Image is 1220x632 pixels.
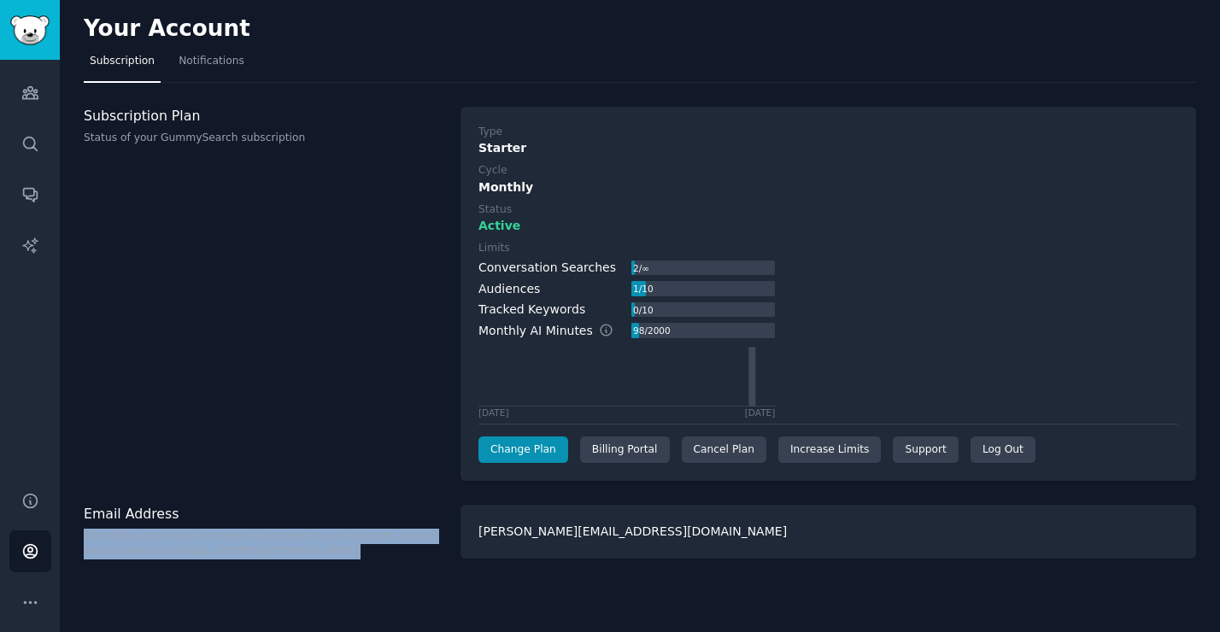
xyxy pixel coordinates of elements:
div: Log Out [971,436,1035,464]
span: Subscription [90,54,155,69]
a: Notifications [173,48,250,83]
div: Cycle [478,163,507,178]
h3: Email Address [84,505,443,523]
span: Active [478,217,520,235]
p: Status of your GummySearch subscription [84,131,443,146]
span: Notifications [179,54,244,69]
div: 0 / 10 [631,302,654,318]
div: 98 / 2000 [631,323,672,338]
a: Increase Limits [778,436,882,464]
div: Tracked Keywords [478,301,585,319]
div: Cancel Plan [682,436,766,464]
div: Limits [478,241,510,256]
div: Type [478,125,502,140]
img: GummySearch logo [10,15,50,45]
div: Monthly AI Minutes [478,322,631,340]
div: 2 / ∞ [631,260,650,276]
div: Starter [478,139,1178,157]
div: [DATE] [745,407,776,418]
a: Change Plan [478,436,568,464]
a: Support [893,436,958,464]
div: Conversation Searches [478,259,616,277]
div: Audiences [478,280,540,298]
div: 1 / 10 [631,281,654,296]
a: Subscription [84,48,161,83]
div: [DATE] [478,407,509,418]
h2: Your Account [84,15,250,43]
div: Monthly [478,178,1178,196]
div: Billing Portal [580,436,670,464]
h3: Subscription Plan [84,107,443,125]
div: Status [478,202,512,218]
p: To modify your email or make any changes to your account, please send an email to [EMAIL_ADDRESS]... [84,529,443,559]
div: [PERSON_NAME][EMAIL_ADDRESS][DOMAIN_NAME] [460,505,1196,559]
